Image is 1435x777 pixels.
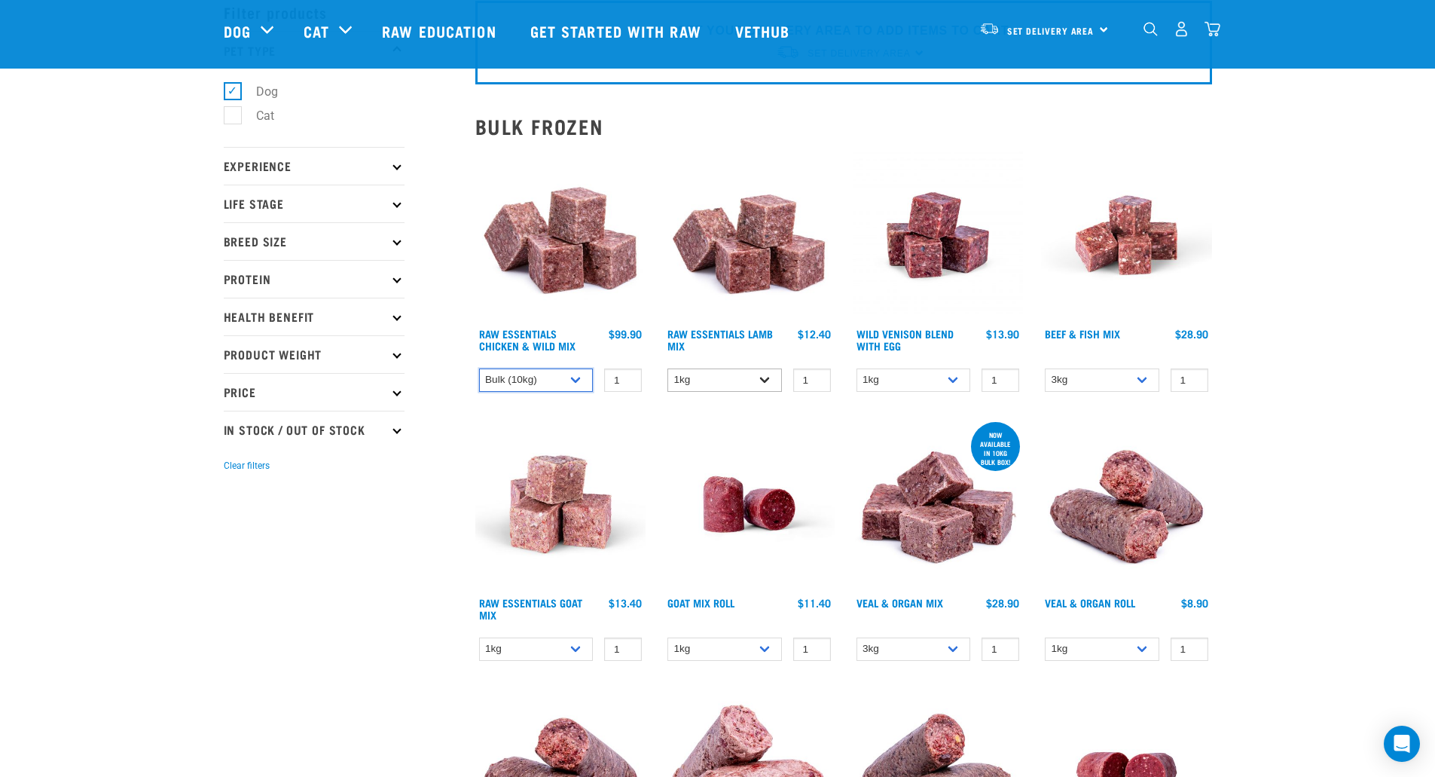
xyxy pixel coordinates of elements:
label: Cat [232,106,280,125]
img: Goat M Ix 38448 [475,419,646,590]
h2: Bulk Frozen [475,115,1212,138]
input: 1 [604,369,642,392]
a: Raw Essentials Chicken & Wild Mix [479,331,576,348]
img: Pile Of Cubed Chicken Wild Meat Mix [475,150,646,321]
a: Veal & Organ Roll [1045,600,1135,605]
img: van-moving.png [979,22,1000,35]
p: Protein [224,260,405,298]
p: Product Weight [224,335,405,373]
input: 1 [793,638,831,661]
a: Raw Education [367,1,514,61]
p: In Stock / Out Of Stock [224,411,405,448]
span: Set Delivery Area [1007,28,1095,33]
input: 1 [1171,638,1208,661]
img: home-icon-1@2x.png [1143,22,1158,36]
p: Life Stage [224,185,405,222]
p: Breed Size [224,222,405,260]
a: Veal & Organ Mix [856,600,943,605]
a: Raw Essentials Lamb Mix [667,331,773,348]
a: Goat Mix Roll [667,600,734,605]
input: 1 [604,638,642,661]
a: Vethub [720,1,809,61]
input: 1 [982,638,1019,661]
label: Dog [232,82,284,101]
img: Raw Essentials Chicken Lamb Beef Bulk Minced Raw Dog Food Roll Unwrapped [664,419,835,590]
div: $8.90 [1181,597,1208,609]
div: now available in 10kg bulk box! [971,424,1020,473]
a: Beef & Fish Mix [1045,331,1120,336]
input: 1 [982,369,1019,392]
p: Health Benefit [224,298,405,335]
a: Dog [224,20,251,42]
p: Experience [224,147,405,185]
div: $12.40 [798,328,831,340]
img: Venison Egg 1616 [853,150,1024,321]
img: 1158 Veal Organ Mix 01 [853,419,1024,590]
button: Clear filters [224,459,270,473]
img: ?1041 RE Lamb Mix 01 [664,150,835,321]
a: Wild Venison Blend with Egg [856,331,954,348]
img: Veal Organ Mix Roll 01 [1041,419,1212,590]
div: $28.90 [1175,328,1208,340]
div: $11.40 [798,597,831,609]
a: Raw Essentials Goat Mix [479,600,582,617]
a: Get started with Raw [515,1,720,61]
div: $99.90 [609,328,642,340]
div: $13.90 [986,328,1019,340]
img: home-icon@2x.png [1204,21,1220,37]
div: $28.90 [986,597,1019,609]
img: Beef Mackerel 1 [1041,150,1212,321]
input: 1 [793,369,831,392]
img: user.png [1174,21,1189,37]
a: Cat [304,20,329,42]
input: 1 [1171,369,1208,392]
p: Price [224,373,405,411]
div: Open Intercom Messenger [1384,726,1420,762]
div: $13.40 [609,597,642,609]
